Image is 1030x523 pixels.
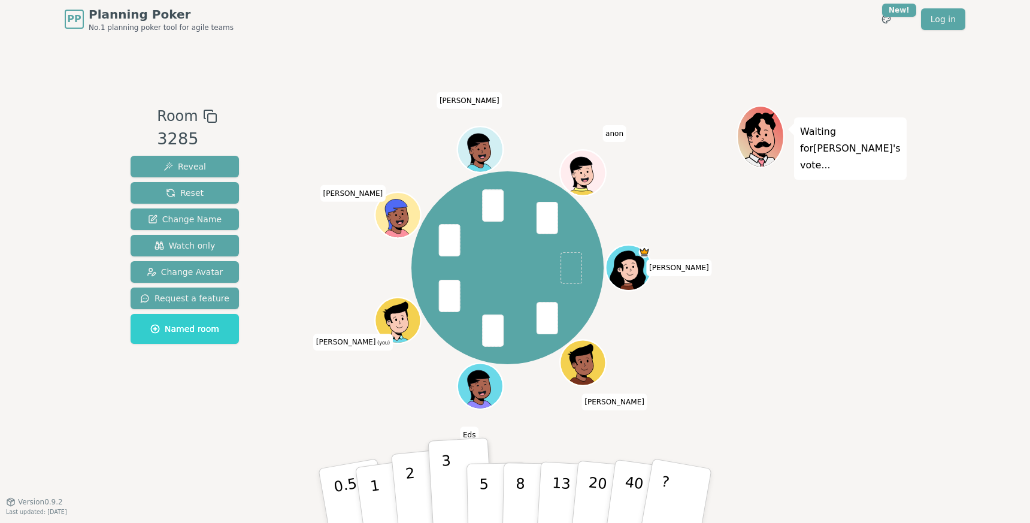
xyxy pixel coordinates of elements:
[131,261,239,283] button: Change Avatar
[6,509,67,515] span: Last updated: [DATE]
[131,235,239,256] button: Watch only
[154,240,216,252] span: Watch only
[646,259,712,276] span: Click to change your name
[89,23,234,32] span: No.1 planning poker tool for agile teams
[6,497,63,507] button: Version0.9.2
[581,394,647,410] span: Click to change your name
[157,105,198,127] span: Room
[67,12,81,26] span: PP
[147,266,223,278] span: Change Avatar
[65,6,234,32] a: PPPlanning PokerNo.1 planning poker tool for agile teams
[460,427,478,444] span: Click to change your name
[140,292,229,304] span: Request a feature
[163,161,206,173] span: Reveal
[441,452,455,518] p: 3
[377,299,420,342] button: Click to change your avatar
[131,314,239,344] button: Named room
[131,182,239,204] button: Reset
[313,334,393,351] span: Click to change your name
[89,6,234,23] span: Planning Poker
[157,127,217,152] div: 3285
[875,8,897,30] button: New!
[166,187,204,199] span: Reset
[131,156,239,177] button: Reveal
[921,8,965,30] a: Log in
[148,213,222,225] span: Change Name
[639,246,650,258] span: vanik is the host
[602,125,626,142] span: Click to change your name
[131,208,239,230] button: Change Name
[320,185,386,202] span: Click to change your name
[437,92,502,109] span: Click to change your name
[131,288,239,309] button: Request a feature
[800,123,901,174] p: Waiting for [PERSON_NAME] 's vote...
[150,323,219,335] span: Named room
[882,4,916,17] div: New!
[18,497,63,507] span: Version 0.9.2
[376,341,390,346] span: (you)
